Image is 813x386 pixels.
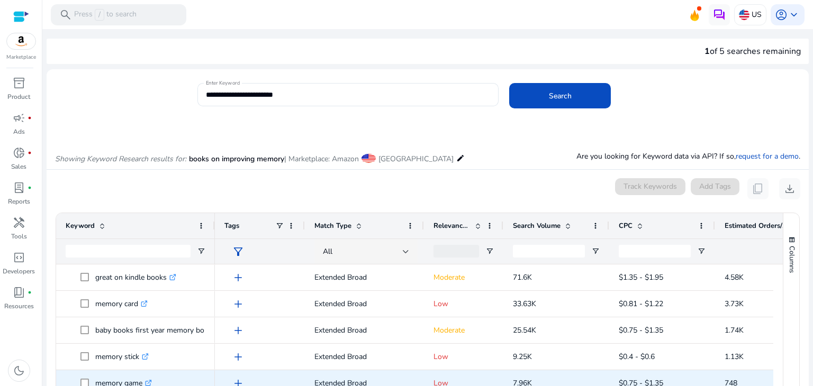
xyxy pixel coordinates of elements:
[456,152,465,164] mat-icon: edit
[619,245,691,258] input: CPC Filter Input
[485,247,494,255] button: Open Filter Menu
[13,146,25,159] span: donut_small
[619,272,663,282] span: $1.35 - $1.95
[189,154,284,164] span: books on improving memory
[576,151,800,162] p: Are you looking for Keyword data via API? If so, .
[95,266,176,288] p: great on kindle books
[284,154,359,164] span: | Marketplace: Amazon
[3,266,35,276] p: Developers
[433,266,494,288] p: Moderate
[66,245,191,258] input: Keyword Filter Input
[13,251,25,264] span: code_blocks
[13,181,25,194] span: lab_profile
[8,197,30,206] p: Reports
[619,352,655,362] span: $0.4 - $0.6
[7,33,35,49] img: amazon.svg
[323,246,332,256] span: All
[513,245,585,258] input: Search Volume Filter Input
[95,319,222,341] p: baby books first year memory book
[11,232,27,241] p: Tools
[7,92,30,102] p: Product
[314,293,414,315] p: Extended Broad
[619,299,663,309] span: $0.81 - $1.22
[95,293,148,315] p: memory card
[224,221,239,231] span: Tags
[697,247,706,255] button: Open Filter Menu
[619,221,633,231] span: CPC
[783,182,796,195] span: download
[725,272,744,282] span: 4.58K
[66,221,95,231] span: Keyword
[59,8,72,21] span: search
[779,178,800,199] button: download
[513,299,536,309] span: 33.63K
[74,9,137,21] p: Press to search
[513,221,561,231] span: Search Volume
[28,290,32,295] span: fiber_manual_record
[787,246,797,273] span: Columns
[95,346,149,367] p: memory stick
[725,299,744,309] span: 3.73K
[725,352,744,362] span: 1.13K
[513,272,532,282] span: 71.6K
[13,127,25,136] p: Ads
[314,221,351,231] span: Match Type
[28,116,32,120] span: fiber_manual_record
[725,325,744,335] span: 1.74K
[197,247,205,255] button: Open Filter Menu
[232,324,245,337] span: add
[752,5,762,24] p: US
[314,319,414,341] p: Extended Broad
[206,79,240,87] mat-label: Enter Keyword
[314,346,414,367] p: Extended Broad
[513,352,532,362] span: 9.25K
[4,301,34,311] p: Resources
[736,151,799,161] a: request for a demo
[55,154,186,164] i: Showing Keyword Research results for:
[619,325,663,335] span: $0.75 - $1.35
[28,186,32,190] span: fiber_manual_record
[509,83,611,108] button: Search
[704,45,801,58] div: of 5 searches remaining
[314,266,414,288] p: Extended Broad
[13,112,25,124] span: campaign
[513,325,536,335] span: 25.54K
[13,216,25,229] span: handyman
[433,221,471,231] span: Relevance Score
[13,77,25,89] span: inventory_2
[739,10,749,20] img: us.svg
[591,247,600,255] button: Open Filter Menu
[704,45,710,57] span: 1
[549,90,572,102] span: Search
[95,9,104,21] span: /
[11,162,26,171] p: Sales
[775,8,788,21] span: account_circle
[232,298,245,310] span: add
[28,151,32,155] span: fiber_manual_record
[378,154,454,164] span: [GEOGRAPHIC_DATA]
[13,286,25,299] span: book_4
[433,319,494,341] p: Moderate
[788,8,800,21] span: keyboard_arrow_down
[232,245,245,258] span: filter_alt
[433,293,494,315] p: Low
[232,271,245,284] span: add
[433,346,494,367] p: Low
[13,364,25,377] span: dark_mode
[725,221,788,231] span: Estimated Orders/Month
[6,53,36,61] p: Marketplace
[232,351,245,363] span: add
